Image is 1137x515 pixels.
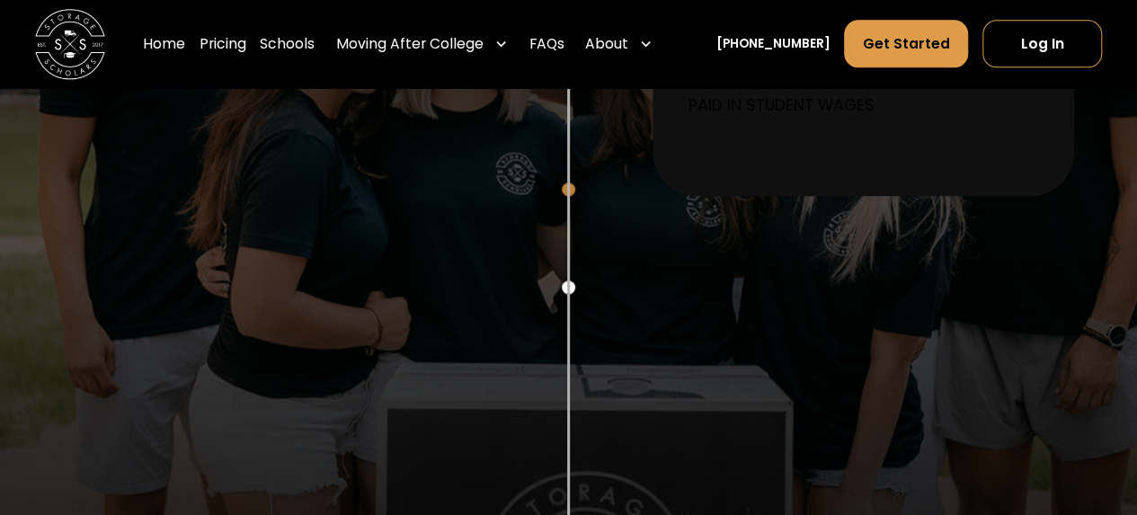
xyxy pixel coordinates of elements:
a: FAQs [529,20,564,69]
a: Pricing [200,20,246,69]
div: Moving After College [336,33,484,54]
img: Storage Scholars main logo [35,9,105,79]
div: About [578,20,660,69]
p: Paid in Student Wages [688,93,1048,117]
div: Moving After College [329,20,515,69]
a: Schools [260,20,315,69]
a: Log In [982,20,1102,67]
a: Home [143,20,185,69]
div: About [585,33,628,54]
a: [PHONE_NUMBER] [716,35,831,54]
a: Get Started [844,20,968,67]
